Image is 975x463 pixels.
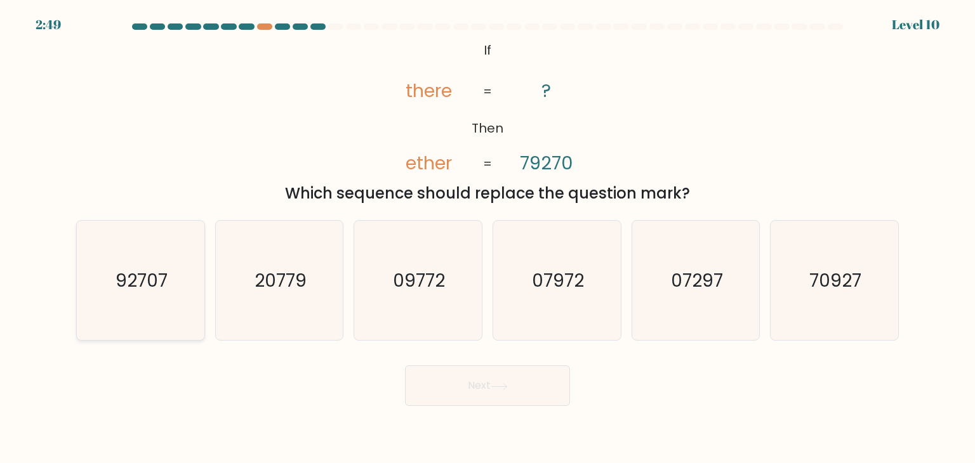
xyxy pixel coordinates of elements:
[532,268,584,293] text: 07972
[472,119,503,137] tspan: Then
[406,78,452,103] tspan: there
[36,15,61,34] div: 2:49
[809,268,861,293] text: 70927
[116,268,168,293] text: 92707
[671,268,723,293] text: 07297
[483,155,492,173] tspan: =
[483,82,492,100] tspan: =
[375,38,600,177] svg: @import url('[URL][DOMAIN_NAME]);
[406,150,452,176] tspan: ether
[541,78,551,103] tspan: ?
[520,150,573,176] tspan: 79270
[892,15,939,34] div: Level 10
[255,268,307,293] text: 20779
[394,268,446,293] text: 09772
[484,41,491,59] tspan: If
[84,182,891,205] div: Which sequence should replace the question mark?
[405,365,570,406] button: Next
